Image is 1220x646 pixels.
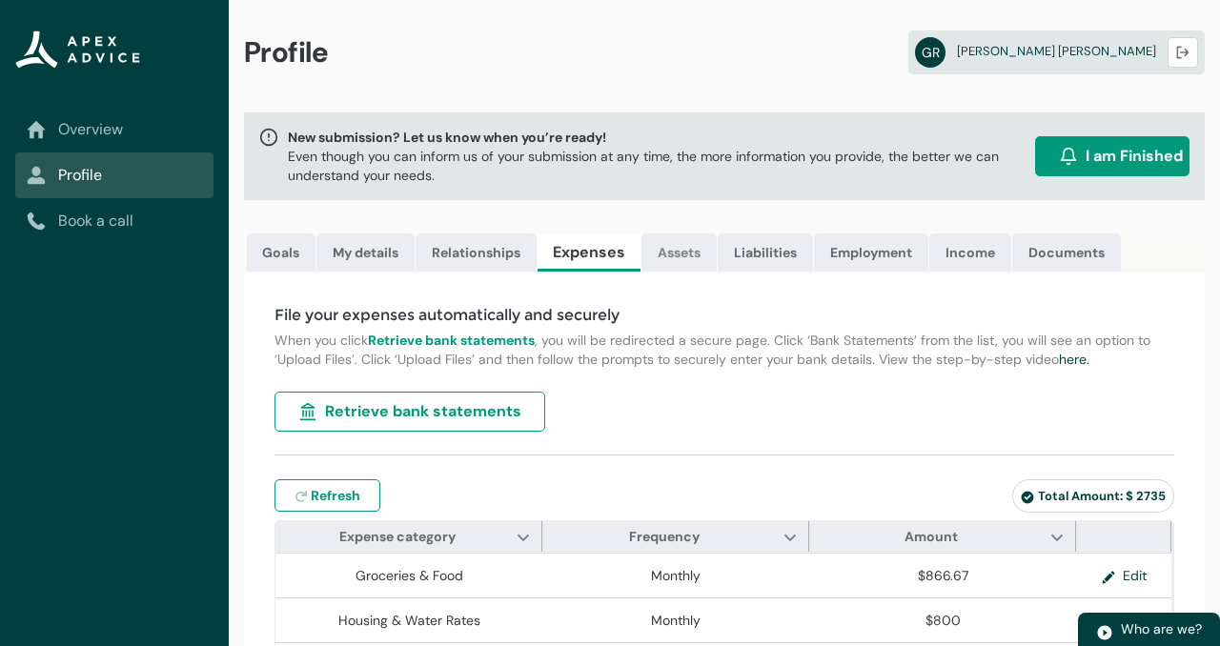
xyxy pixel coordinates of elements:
[1168,37,1198,68] button: Logout
[1021,488,1166,504] span: Total Amount: $ 2735
[1087,606,1162,635] button: Edit
[27,210,202,232] a: Book a call
[416,233,537,272] a: Relationships
[651,612,701,629] lightning-base-formatted-text: Monthly
[274,479,380,512] button: Refresh
[1059,147,1078,166] img: alarm.svg
[915,37,945,68] abbr: GR
[1086,145,1183,168] span: I am Finished
[274,331,1174,369] p: When you click , you will be redirected a secure page. Click ‘Bank Statements’ from the list, you...
[1035,136,1189,176] button: I am Finished
[814,233,928,272] a: Employment
[929,233,1011,272] a: Income
[311,486,360,505] span: Refresh
[244,34,329,71] span: Profile
[368,332,535,349] strong: Retrieve bank statements
[918,567,968,584] lightning-formatted-number: $866.67
[356,567,463,584] lightning-base-formatted-text: Groceries & Food
[1087,561,1162,590] button: Edit
[274,304,1174,327] h4: File your expenses automatically and securely
[908,30,1205,74] a: GR[PERSON_NAME] [PERSON_NAME]
[15,107,213,244] nav: Sub page
[641,233,717,272] a: Assets
[316,233,415,272] a: My details
[15,30,140,69] img: Apex Advice Group
[651,567,701,584] lightning-base-formatted-text: Monthly
[298,402,317,421] img: landmark.svg
[538,233,640,272] a: Expenses
[338,612,480,629] lightning-base-formatted-text: Housing & Water Rates
[27,118,202,141] a: Overview
[1012,479,1174,513] lightning-badge: Total Amount
[288,147,1027,185] p: Even though you can inform us of your submission at any time, the more information you provide, t...
[288,128,1027,147] span: New submission? Let us know when you’re ready!
[718,233,813,272] a: Liabilities
[274,392,545,432] button: Retrieve bank statements
[1012,233,1121,272] a: Documents
[325,400,521,423] span: Retrieve bank statements
[247,233,315,272] a: Goals
[925,612,961,629] lightning-formatted-number: $800
[1059,351,1089,368] a: here.
[27,164,202,187] a: Profile
[1121,620,1202,637] span: Who are we?
[957,43,1156,59] span: [PERSON_NAME] [PERSON_NAME]
[1096,624,1113,641] img: play.svg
